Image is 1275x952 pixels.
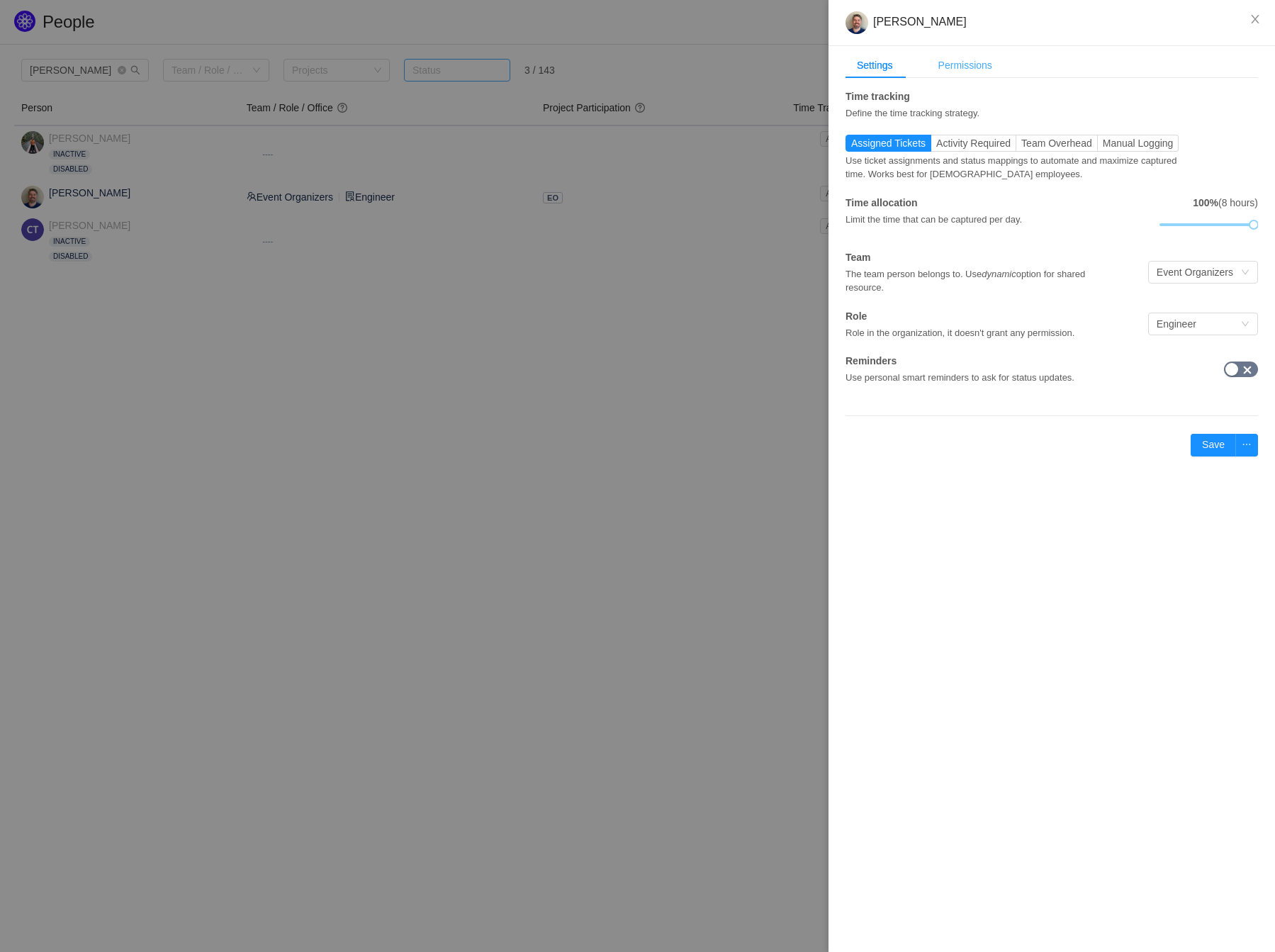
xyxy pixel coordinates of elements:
strong: Time allocation [846,197,918,208]
strong: Reminders [846,355,897,366]
img: 32 [846,11,868,34]
span: Assigned Tickets [851,138,926,149]
strong: Time tracking [846,91,910,102]
i: icon: close [1249,13,1261,25]
span: Team Overhead [1021,138,1092,149]
span: Manual Logging [1103,138,1174,149]
span: (8 hours) [1186,197,1258,208]
div: Event Organizers [1157,262,1233,283]
div: Role in the organization, it doesn't grant any permission. [846,324,1120,340]
div: Permissions [927,52,1004,79]
div: [PERSON_NAME] [846,11,1258,34]
button: icon: ellipsis [1235,434,1258,457]
div: The team person belongs to. Use option for shared resource. [846,265,1120,295]
strong: Role [846,310,867,322]
div: Use ticket assignments and status mappings to automate and maximize captured time. Works best for... [846,152,1189,181]
div: Use personal smart reminders to ask for status updates. [846,369,1155,385]
div: Define the time tracking strategy. [846,104,1120,121]
div: Settings [846,52,904,79]
strong: 100% [1193,197,1218,208]
span: Activity Required [936,138,1011,149]
em: dynamic [982,269,1016,279]
div: Limit the time that can be captured per day. [846,211,1155,227]
strong: Team [846,252,871,263]
button: Save [1191,434,1236,457]
div: Engineer [1157,313,1196,335]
